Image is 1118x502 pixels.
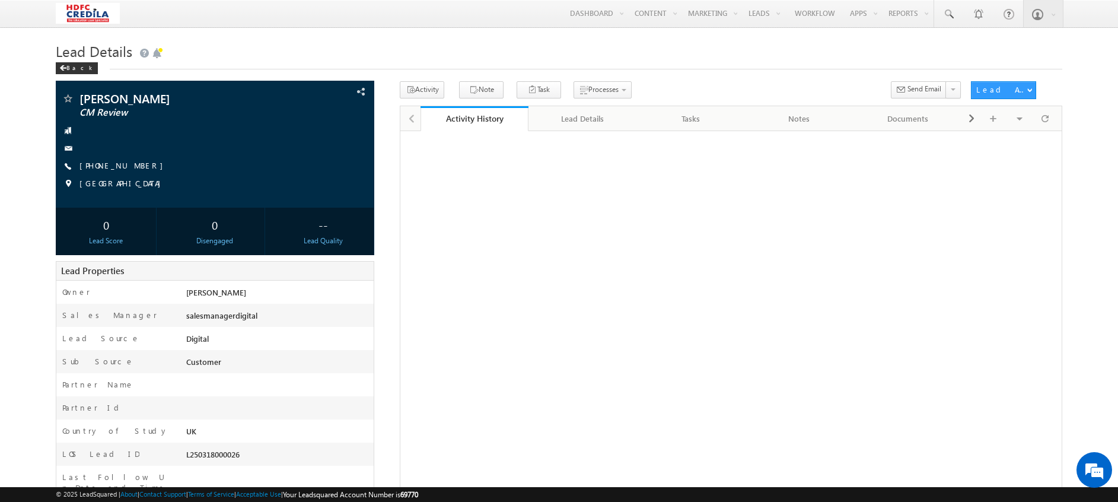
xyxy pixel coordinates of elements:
span: Lead Properties [61,265,124,277]
button: Lead Actions [971,81,1036,99]
div: Back [56,62,98,74]
label: Sales Manager [62,310,157,320]
button: Activity [400,81,444,99]
div: Lead Score [59,236,153,246]
a: Documents [854,106,963,131]
div: -- [276,214,371,236]
div: 0 [59,214,153,236]
label: Country of Study [62,425,168,436]
img: Custom Logo [56,3,119,24]
button: Task [517,81,561,99]
a: Back [56,62,104,72]
label: Owner [62,287,90,297]
a: [PHONE_NUMBER] [79,160,169,170]
a: Lead Details [528,106,637,131]
span: CM Review [79,107,279,119]
div: Lead Quality [276,236,371,246]
span: Lead Details [56,42,132,61]
a: Acceptable Use [236,490,281,498]
span: © 2025 LeadSquared | | | | | [56,489,418,500]
span: Send Email [907,84,941,94]
label: Partner Id [62,402,123,413]
label: Partner Name [62,379,134,390]
div: Notes [755,112,843,126]
div: salesmanagerdigital [183,310,374,326]
div: Tasks [646,112,735,126]
div: Lead Actions [976,84,1027,95]
button: Processes [574,81,632,99]
label: Lead Source [62,333,140,344]
div: 0 [168,214,262,236]
div: Digital [183,333,374,350]
span: [PERSON_NAME] [79,93,279,104]
span: Your Leadsquared Account Number is [283,490,418,499]
a: About [120,490,138,498]
button: Send Email [891,81,947,99]
span: 69770 [400,490,418,499]
div: Activity History [429,113,520,124]
span: Processes [588,85,619,94]
div: Documents [864,112,952,126]
span: [PERSON_NAME] [186,287,246,297]
label: Sub Source [62,356,134,367]
label: LOS Lead ID [62,449,139,459]
div: Customer [183,356,374,373]
button: Note [459,81,504,99]
div: Lead Details [538,112,626,126]
div: UK [183,425,374,442]
div: Disengaged [168,236,262,246]
a: Activity History [421,106,529,131]
div: L250318000026 [183,449,374,465]
a: Contact Support [139,490,186,498]
span: [GEOGRAPHIC_DATA] [79,178,167,190]
label: Last Follow Up Date and Time [62,472,171,493]
a: Notes [746,106,854,131]
a: Tasks [637,106,746,131]
a: Terms of Service [188,490,234,498]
